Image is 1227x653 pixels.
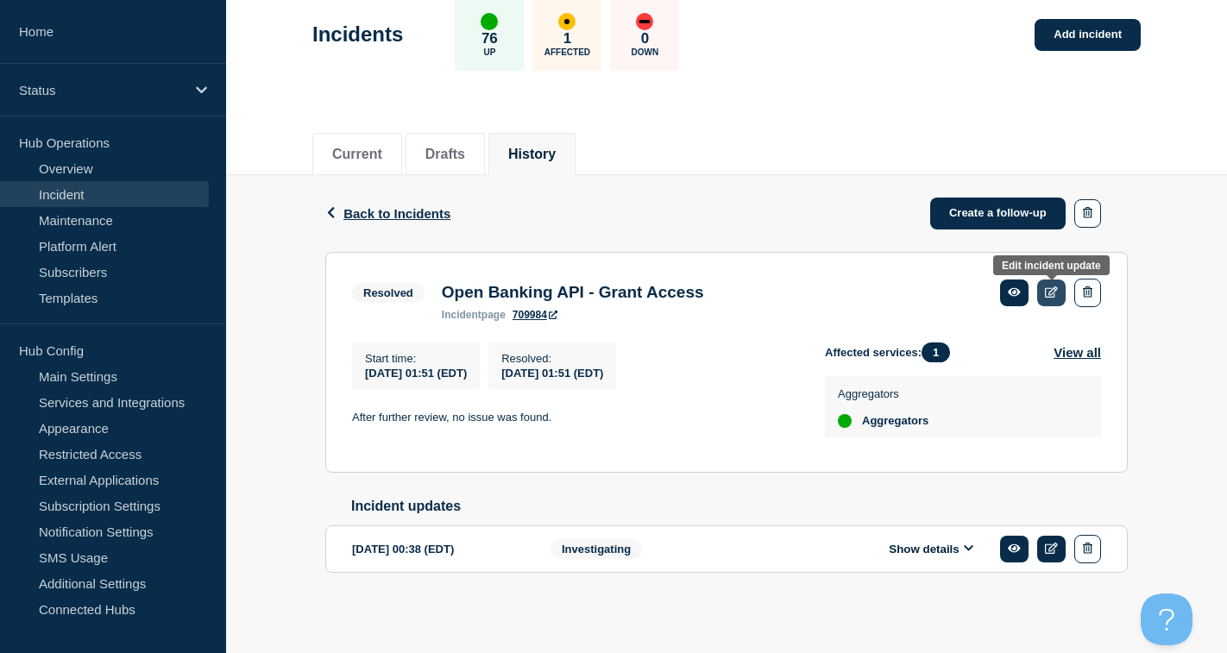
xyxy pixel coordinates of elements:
[563,30,571,47] p: 1
[352,283,425,303] span: Resolved
[922,342,950,362] span: 1
[352,410,797,425] p: After further review, no issue was found.
[513,309,557,321] a: 709984
[343,206,450,221] span: Back to Incidents
[425,147,465,162] button: Drafts
[862,414,928,428] span: Aggregators
[325,206,450,221] button: Back to Incidents
[1054,342,1101,362] button: View all
[838,414,852,428] div: up
[365,352,467,365] p: Start time :
[352,535,525,563] div: [DATE] 00:38 (EDT)
[1035,19,1141,51] a: Add incident
[481,30,498,47] p: 76
[1002,260,1101,272] div: Edit incident update
[641,30,649,47] p: 0
[551,539,642,559] span: Investigating
[332,147,382,162] button: Current
[351,499,1128,514] h2: Incident updates
[838,387,928,400] p: Aggregators
[1141,593,1192,645] iframe: Help Scout Beacon - Open
[544,47,590,57] p: Affected
[365,367,467,380] span: [DATE] 01:51 (EDT)
[442,309,506,321] p: page
[442,283,704,302] h3: Open Banking API - Grant Access
[825,342,959,362] span: Affected services:
[558,13,576,30] div: affected
[19,83,185,97] p: Status
[884,542,978,556] button: Show details
[483,47,495,57] p: Up
[501,352,603,365] p: Resolved :
[481,13,498,30] div: up
[930,198,1066,229] a: Create a follow-up
[501,367,603,380] span: [DATE] 01:51 (EDT)
[442,309,481,321] span: incident
[508,147,556,162] button: History
[312,22,403,47] h1: Incidents
[636,13,653,30] div: down
[632,47,659,57] p: Down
